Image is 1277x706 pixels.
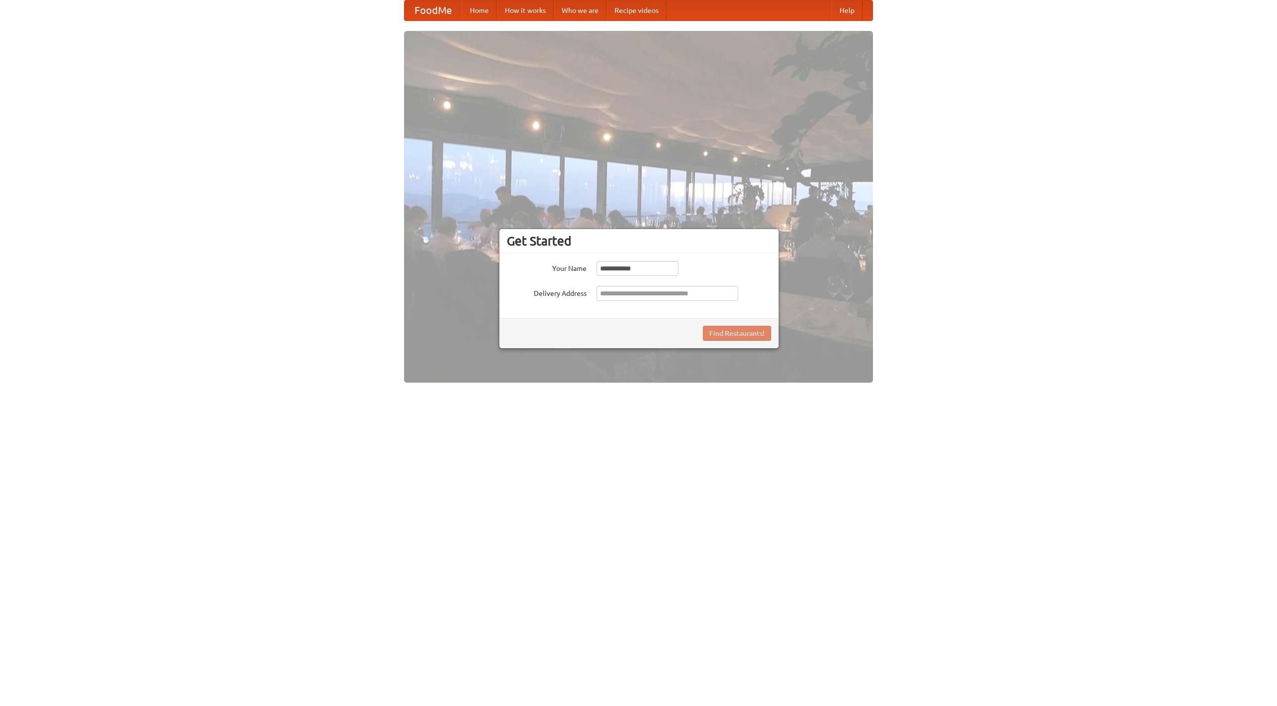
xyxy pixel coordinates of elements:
a: How it works [497,0,554,20]
a: Who we are [554,0,607,20]
h3: Get Started [507,234,771,248]
a: Recipe videos [607,0,666,20]
button: Find Restaurants! [703,326,771,341]
a: Home [462,0,497,20]
label: Your Name [507,261,587,273]
a: Help [832,0,862,20]
label: Delivery Address [507,286,587,298]
a: FoodMe [405,0,462,20]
